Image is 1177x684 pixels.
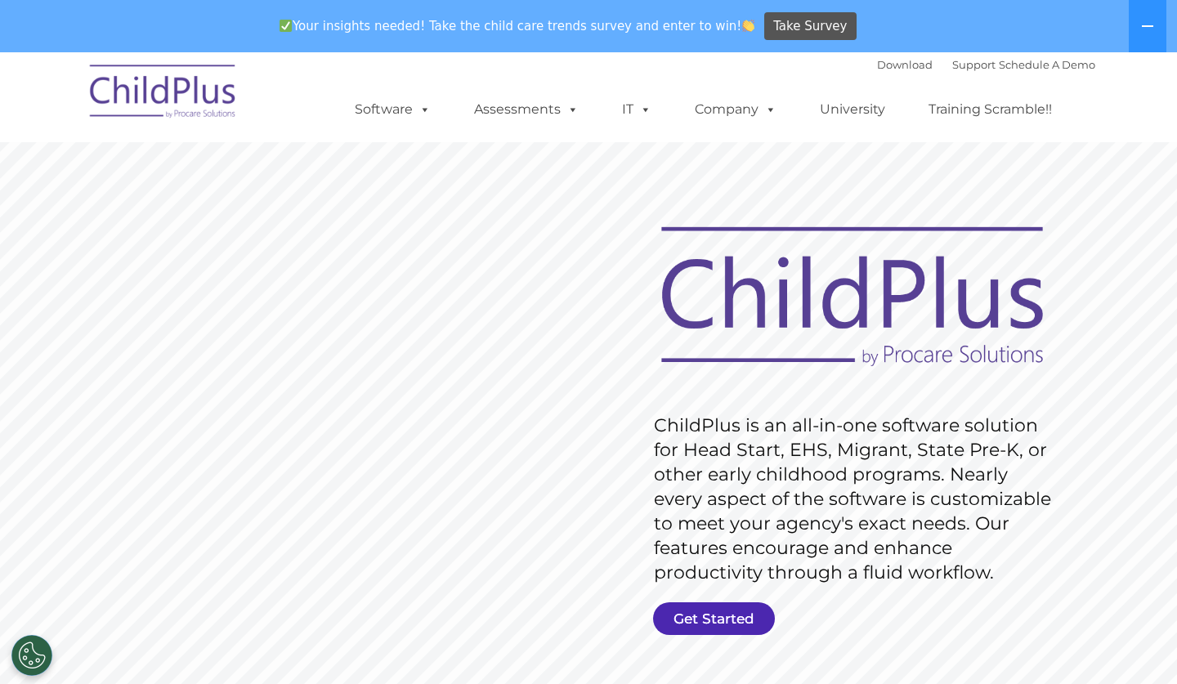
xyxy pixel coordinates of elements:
[764,12,857,41] a: Take Survey
[877,58,1095,71] font: |
[272,11,762,42] span: Your insights needed! Take the child care trends survey and enter to win!
[654,414,1059,585] rs-layer: ChildPlus is an all-in-one software solution for Head Start, EHS, Migrant, State Pre-K, or other ...
[653,602,775,635] a: Get Started
[280,20,292,32] img: ✅
[458,93,595,126] a: Assessments
[912,93,1068,126] a: Training Scramble!!
[338,93,447,126] a: Software
[678,93,793,126] a: Company
[82,53,245,135] img: ChildPlus by Procare Solutions
[877,58,933,71] a: Download
[952,58,996,71] a: Support
[803,93,902,126] a: University
[773,12,847,41] span: Take Survey
[11,635,52,676] button: Cookies Settings
[606,93,668,126] a: IT
[742,20,754,32] img: 👏
[999,58,1095,71] a: Schedule A Demo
